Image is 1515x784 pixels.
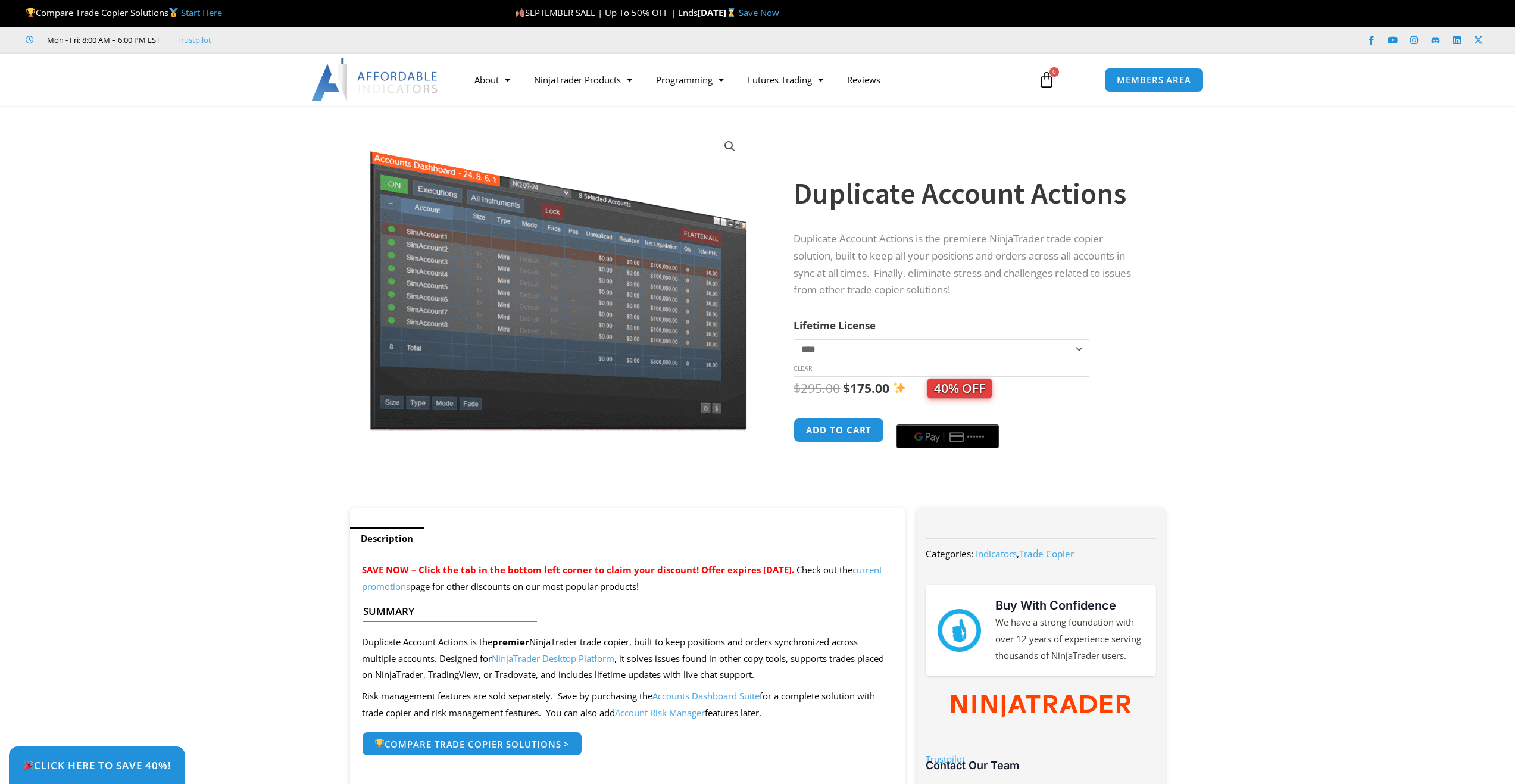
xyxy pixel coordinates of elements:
img: ✨ [894,382,906,394]
h3: Buy With Confidence [995,596,1144,614]
span: SAVE NOW – Click the tab in the bottom left corner to claim your discount! Offer expires [DATE]. [362,564,794,576]
span: $ [843,380,850,396]
span: 40% OFF [927,379,992,398]
a: Account Risk Manager [615,707,705,719]
label: Lifetime License [794,318,876,332]
a: Clear options [794,364,812,373]
text: •••••• [967,433,985,441]
img: 🎉 [23,760,33,770]
a: Futures Trading [736,66,835,93]
p: Duplicate Account Actions is the premiere NinjaTrader trade copier solution, built to keep all yo... [794,230,1141,299]
span: Compare Trade Copier Solutions [26,7,222,18]
a: Start Here [181,7,222,18]
h1: Duplicate Account Actions [794,173,1141,214]
a: Trustpilot [177,33,211,47]
span: , [976,548,1074,560]
button: Add to cart [794,418,884,442]
span: 0 [1049,67,1059,77]
img: ⌛ [727,8,736,17]
nav: Menu [463,66,1024,93]
p: We have a strong foundation with over 12 years of experience serving thousands of NinjaTrader users. [995,614,1144,664]
img: Screenshot 2024-08-26 15414455555 [367,127,749,431]
span: Mon - Fri: 8:00 AM – 6:00 PM EST [44,33,160,47]
span: Categories: [926,548,973,560]
a: About [463,66,522,93]
a: Programming [644,66,736,93]
span: Compare Trade Copier Solutions > [374,739,570,749]
img: mark thumbs good 43913 | Affordable Indicators – NinjaTrader [938,609,980,652]
bdi: 295.00 [794,380,840,396]
button: Buy with GPay [896,424,999,448]
img: 🍂 [516,8,524,17]
p: Check out the page for other discounts on our most popular products! [362,562,894,595]
img: 🥇 [169,8,178,17]
img: 🏆 [375,739,384,748]
iframe: Secure payment input frame [894,416,1001,417]
a: Trade Copier [1019,548,1074,560]
a: MEMBERS AREA [1104,68,1204,92]
a: NinjaTrader Desktop Platform [492,652,614,664]
a: Description [350,527,424,550]
span: Click Here to save 40%! [23,760,171,770]
span: Duplicate Account Actions is the NinjaTrader trade copier, built to keep positions and orders syn... [362,636,884,681]
span: $ [794,380,801,396]
img: NinjaTrader Wordmark color RGB | Affordable Indicators – NinjaTrader [951,695,1130,718]
a: Indicators [976,548,1017,560]
span: SEPTEMBER SALE | Up To 50% OFF | Ends [515,7,698,18]
h4: Summary [363,605,883,617]
a: 0 [1020,63,1073,97]
a: Reviews [835,66,892,93]
a: Accounts Dashboard Suite [652,690,760,702]
span: MEMBERS AREA [1117,76,1191,85]
img: 🏆 [26,8,35,17]
a: 🏆Compare Trade Copier Solutions > [362,732,583,757]
strong: premier [492,636,529,648]
a: NinjaTrader Products [522,66,644,93]
p: Risk management features are sold separately. Save by purchasing the for a complete solution with... [362,688,894,721]
strong: [DATE] [698,7,739,18]
a: View full-screen image gallery [719,136,741,157]
img: LogoAI | Affordable Indicators – NinjaTrader [311,58,439,101]
a: Save Now [739,7,779,18]
bdi: 175.00 [843,380,889,396]
a: 🎉Click Here to save 40%! [9,746,185,784]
